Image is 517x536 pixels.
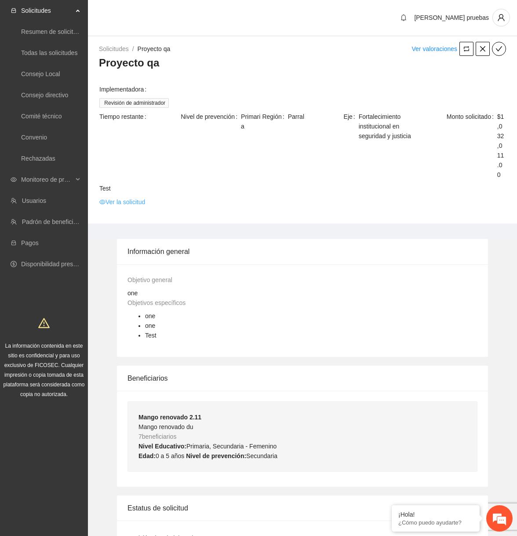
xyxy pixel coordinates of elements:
a: Pagos [21,239,39,246]
span: Nivel de prevención [181,112,241,131]
button: user [492,9,510,26]
div: Chatee con nosotros ahora [46,45,148,56]
div: Estatus de solicitud [127,496,477,521]
p: ¿Cómo puedo ayudarte? [398,519,473,526]
a: Consejo directivo [21,92,68,99]
a: Padrón de beneficiarios [22,218,87,225]
strong: Edad: [138,452,156,459]
span: [PERSON_NAME] pruebas [414,14,489,21]
span: Monto solicitado [447,112,497,180]
a: Todas las solicitudes [21,49,77,56]
div: ¡Hola! [398,511,473,518]
span: close [476,45,489,52]
span: Solicitudes [21,2,73,19]
span: $1,032,011.00 [497,112,506,180]
span: one [145,322,155,329]
a: Usuarios [22,197,46,204]
span: / [132,45,134,52]
span: Revisión de administrador [99,98,169,108]
span: 0 a 5 años [156,452,184,459]
a: Rechazadas [21,155,55,162]
span: Parral [288,112,343,121]
span: Primaria, Secundaria - Femenino [186,443,277,450]
a: Disponibilidad presupuestal [21,261,96,268]
span: Tiempo restante [99,112,150,121]
span: retweet [460,45,473,52]
textarea: Escriba su mensaje y pulse “Intro” [4,240,167,271]
button: close [476,42,490,56]
span: one [145,312,155,319]
span: Secundaria [246,452,277,459]
div: Beneficiarios [127,366,477,391]
span: Fortalecimiento institucional en seguridad y justicia [359,112,424,141]
span: Test [99,184,506,193]
a: eyeVer la solicitud [99,197,145,207]
span: Objetivos específicos [127,299,186,306]
strong: Nivel de prevención: [186,452,246,459]
span: Monitoreo de proyectos [21,171,73,188]
span: one [127,290,138,297]
strong: Nivel Educativo: [138,443,186,450]
span: 7 beneficiarios [138,433,176,440]
span: user [493,14,510,22]
span: La información contenida en este sitio es confidencial y para uso exclusivo de FICOSEC. Cualquier... [4,343,85,397]
span: Eje [344,112,359,141]
a: Convenio [21,134,47,141]
span: Estamos en línea. [51,117,121,206]
span: Mango renovado du [138,423,193,430]
span: inbox [11,7,17,14]
span: Región [262,112,288,121]
a: Comité técnico [21,113,62,120]
span: warning [38,317,50,329]
a: Ver valoraciones [411,45,457,52]
a: Consejo Local [21,70,60,77]
a: Resumen de solicitudes por aprobar [21,28,120,35]
div: Minimizar ventana de chat en vivo [144,4,165,26]
span: eye [11,176,17,183]
span: Test [145,332,157,339]
h3: Proyecto qa [99,56,506,70]
button: bell [397,11,411,25]
span: Objetivo general [127,276,172,283]
button: retweet [459,42,473,56]
button: check [492,42,506,56]
span: Primaria [241,112,261,131]
span: Implementadora [99,84,150,94]
strong: Mango renovado 2.11 [138,414,201,421]
div: Información general [127,239,477,264]
a: Proyecto qa [138,45,171,52]
span: eye [99,199,106,205]
a: Solicitudes [99,45,129,52]
span: check [492,45,506,52]
span: bell [397,14,410,21]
